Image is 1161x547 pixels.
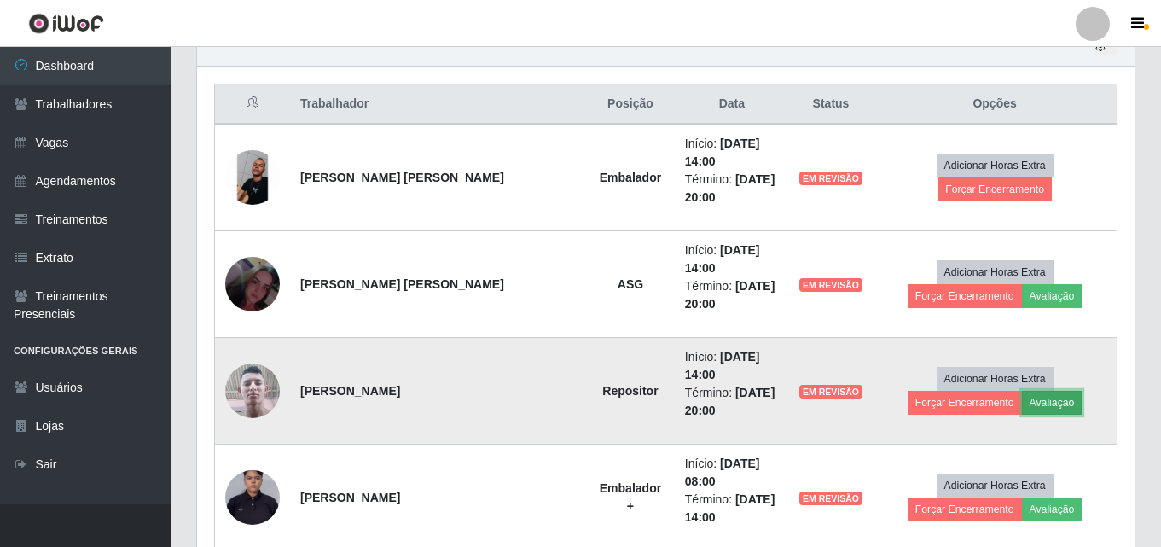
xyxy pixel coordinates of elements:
button: Forçar Encerramento [908,284,1022,308]
strong: [PERSON_NAME] [PERSON_NAME] [300,277,504,291]
img: 1713526762317.jpeg [225,354,280,427]
li: Término: [685,171,779,207]
strong: ASG [618,277,643,291]
button: Forçar Encerramento [938,177,1052,201]
time: [DATE] 08:00 [685,457,760,488]
button: Adicionar Horas Extra [937,367,1054,391]
li: Início: [685,455,779,491]
button: Adicionar Horas Extra [937,260,1054,284]
span: EM REVISÃO [799,492,862,505]
th: Status [789,84,873,125]
time: [DATE] 14:00 [685,243,760,275]
th: Trabalhador [290,84,586,125]
button: Avaliação [1022,498,1083,521]
li: Término: [685,384,779,420]
time: [DATE] 14:00 [685,137,760,168]
li: Término: [685,277,779,313]
li: Início: [685,241,779,277]
th: Posição [586,84,675,125]
button: Forçar Encerramento [908,498,1022,521]
li: Início: [685,135,779,171]
time: [DATE] 14:00 [685,350,760,381]
span: EM REVISÃO [799,385,862,399]
strong: Embalador + [600,481,661,513]
img: CoreUI Logo [28,13,104,34]
span: EM REVISÃO [799,172,862,185]
img: 1753549849185.jpeg [225,150,280,205]
img: 1755306800551.jpeg [225,449,280,546]
strong: Embalador [600,171,661,184]
button: Forçar Encerramento [908,391,1022,415]
strong: Repositor [602,384,658,398]
span: EM REVISÃO [799,278,862,292]
button: Adicionar Horas Extra [937,474,1054,498]
img: 1750085775570.jpeg [225,236,280,333]
th: Data [675,84,789,125]
th: Opções [873,84,1117,125]
li: Início: [685,348,779,384]
strong: [PERSON_NAME] [300,384,400,398]
button: Avaliação [1022,284,1083,308]
li: Término: [685,491,779,527]
strong: [PERSON_NAME] [PERSON_NAME] [300,171,504,184]
strong: [PERSON_NAME] [300,491,400,504]
button: Adicionar Horas Extra [937,154,1054,177]
button: Avaliação [1022,391,1083,415]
